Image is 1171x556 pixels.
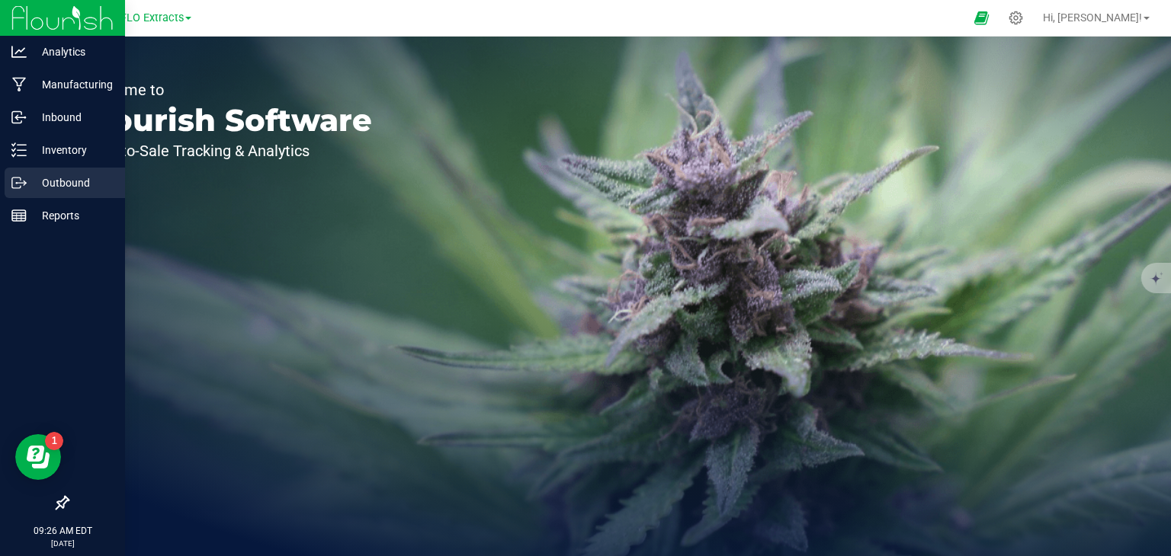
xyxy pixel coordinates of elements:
[27,174,118,192] p: Outbound
[11,110,27,125] inline-svg: Inbound
[27,141,118,159] p: Inventory
[27,108,118,126] p: Inbound
[11,208,27,223] inline-svg: Reports
[27,206,118,225] p: Reports
[11,44,27,59] inline-svg: Analytics
[11,175,27,190] inline-svg: Outbound
[11,77,27,92] inline-svg: Manufacturing
[82,82,372,97] p: Welcome to
[964,3,999,33] span: Open Ecommerce Menu
[11,142,27,158] inline-svg: Inventory
[82,105,372,136] p: Flourish Software
[7,524,118,538] p: 09:26 AM EDT
[82,143,372,158] p: Seed-to-Sale Tracking & Analytics
[1006,11,1025,25] div: Manage settings
[120,11,184,24] span: FLO Extracts
[15,434,61,480] iframe: Resource center
[27,75,118,94] p: Manufacturing
[27,43,118,61] p: Analytics
[45,432,63,450] iframe: Resource center unread badge
[1043,11,1142,24] span: Hi, [PERSON_NAME]!
[7,538,118,549] p: [DATE]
